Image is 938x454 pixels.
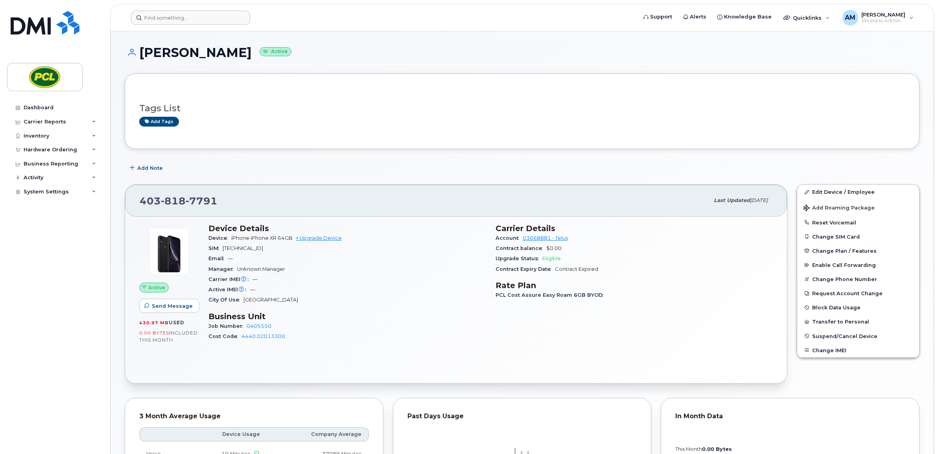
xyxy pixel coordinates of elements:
span: iPhone iPhone XR 64GB [231,235,293,241]
span: [DATE] [750,197,768,203]
span: Enable Call Forwarding [812,262,876,268]
a: Add tags [139,117,179,127]
span: Add Note [137,164,163,172]
h3: Device Details [208,224,486,233]
h3: Rate Plan [496,281,773,290]
span: 818 [161,195,186,207]
span: Active [148,284,165,291]
img: image20231002-4137094-1d0ktdg.jpeg [146,228,193,275]
button: Add Roaming Package [797,199,919,215]
div: 3 Month Average Usage [139,412,369,420]
button: Change IMEI [797,343,919,357]
a: 0405550 [247,323,271,329]
span: Email [208,255,228,261]
span: Device [208,235,231,241]
tspan: 0.00 Bytes [702,446,732,452]
button: Add Note [125,161,170,175]
span: Upgrade Status [496,255,542,261]
span: Unknown Manager [237,266,285,272]
div: In Month Data [675,412,905,420]
span: [TECHNICAL_ID] [223,245,263,251]
button: Change Phone Number [797,272,919,286]
button: Change SIM Card [797,230,919,244]
button: Change Plan / Features [797,244,919,258]
a: 03668881 - Telus [523,235,568,241]
a: 4440.02013300 [241,333,285,339]
button: Reset Voicemail [797,215,919,230]
span: Contract Expiry Date [496,266,555,272]
button: Request Account Change [797,286,919,300]
h3: Business Unit [208,312,486,321]
span: 0.00 Bytes [139,330,169,336]
h3: Carrier Details [496,224,773,233]
span: Contract Expired [555,266,598,272]
h1: [PERSON_NAME] [125,46,920,59]
span: PCL Cost Assure Easy Roam 6GB BYOD [496,292,607,298]
span: 7791 [186,195,217,207]
span: — [228,255,233,261]
th: Company Average [267,427,369,441]
h3: Tags List [139,103,905,113]
span: Account [496,235,523,241]
span: — [250,287,255,292]
span: Change Plan / Features [812,248,877,254]
span: Carrier IMEI [208,276,252,282]
small: Active [260,47,291,56]
span: Job Number [208,323,247,329]
span: City Of Use [208,297,243,303]
span: Cost Code [208,333,241,339]
button: Block Data Usage [797,300,919,314]
span: Send Message [152,302,193,310]
span: used [169,320,184,325]
button: Transfer to Personal [797,314,919,329]
span: 430.97 MB [139,320,169,325]
div: Past Days Usage [407,412,637,420]
text: this month [675,446,732,452]
span: 403 [140,195,217,207]
span: included this month [139,330,198,343]
button: Suspend/Cancel Device [797,329,919,343]
span: [GEOGRAPHIC_DATA] [243,297,298,303]
button: Send Message [139,299,199,313]
span: Eligible [542,255,561,261]
span: Active IMEI [208,287,250,292]
th: Device Usage [184,427,267,441]
span: SIM [208,245,223,251]
a: Edit Device / Employee [797,185,919,199]
button: Enable Call Forwarding [797,258,919,272]
span: Manager [208,266,237,272]
span: Add Roaming Package [803,205,875,212]
span: — [252,276,258,282]
a: + Upgrade Device [296,235,342,241]
span: $0.00 [546,245,562,251]
span: Suspend/Cancel Device [812,333,877,339]
span: Contract balance [496,245,546,251]
span: Last updated [714,197,750,203]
